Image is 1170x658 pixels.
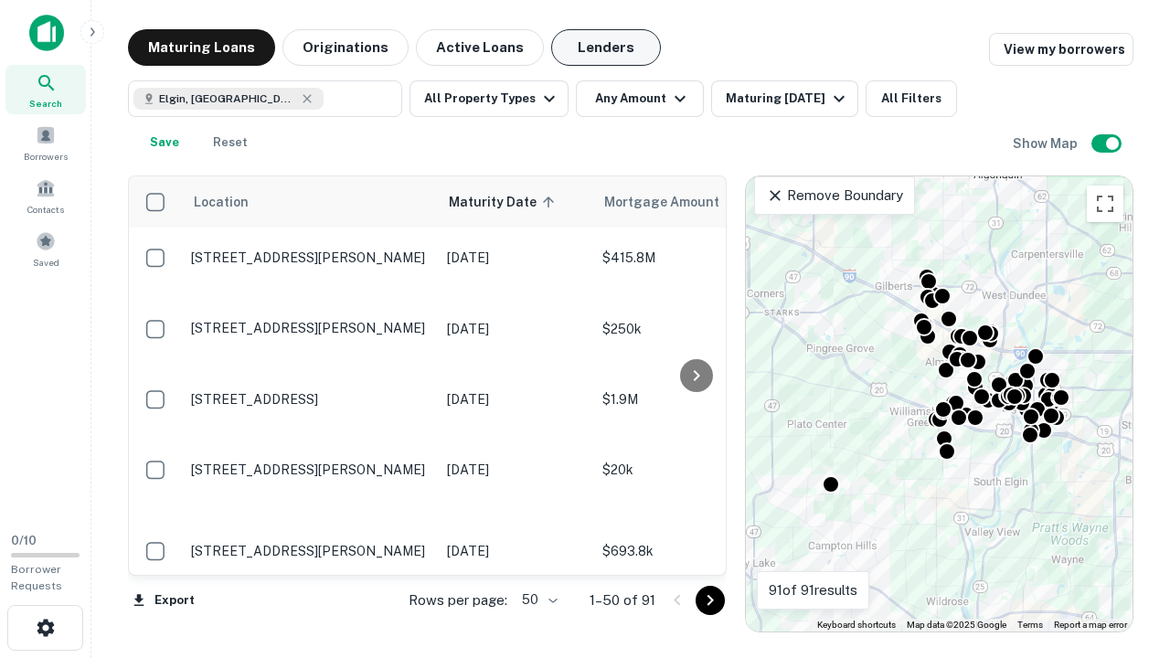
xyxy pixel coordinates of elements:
button: Go to next page [696,586,725,615]
a: View my borrowers [989,33,1133,66]
p: [STREET_ADDRESS][PERSON_NAME] [191,320,429,336]
p: [STREET_ADDRESS][PERSON_NAME] [191,249,429,266]
button: Any Amount [576,80,704,117]
p: [DATE] [447,460,584,480]
span: Maturity Date [449,191,560,213]
span: Map data ©2025 Google [907,620,1006,630]
button: Maturing [DATE] [711,80,858,117]
img: Google [750,608,811,631]
button: All Filters [866,80,957,117]
a: Saved [5,224,86,273]
p: Remove Boundary [766,185,902,207]
button: Export [128,587,199,614]
a: Open this area in Google Maps (opens a new window) [750,608,811,631]
span: 0 / 10 [11,534,37,547]
p: 91 of 91 results [769,579,857,601]
button: Reset [201,124,260,161]
span: Elgin, [GEOGRAPHIC_DATA], [GEOGRAPHIC_DATA] [159,90,296,107]
span: Mortgage Amount [604,191,743,213]
a: Contacts [5,171,86,220]
span: Borrower Requests [11,563,62,592]
p: $1.9M [602,389,785,409]
p: $415.8M [602,248,785,268]
p: [DATE] [447,541,584,561]
p: [STREET_ADDRESS][PERSON_NAME] [191,462,429,478]
h6: Show Map [1013,133,1080,154]
button: Active Loans [416,29,544,66]
div: Maturing [DATE] [726,88,850,110]
button: Save your search to get updates of matches that match your search criteria. [135,124,194,161]
span: Contacts [27,202,64,217]
p: [DATE] [447,319,584,339]
p: [STREET_ADDRESS][PERSON_NAME] [191,543,429,559]
span: Search [29,96,62,111]
a: Borrowers [5,118,86,167]
span: Borrowers [24,149,68,164]
span: Saved [33,255,59,270]
th: Location [182,176,438,228]
th: Mortgage Amount [593,176,794,228]
p: $250k [602,319,785,339]
p: [DATE] [447,389,584,409]
p: $693.8k [602,541,785,561]
a: Terms [1017,620,1043,630]
div: 50 [515,587,560,613]
button: Maturing Loans [128,29,275,66]
p: 1–50 of 91 [590,589,655,611]
div: 0 0 [746,176,1133,631]
p: [DATE] [447,248,584,268]
th: Maturity Date [438,176,593,228]
img: capitalize-icon.png [29,15,64,51]
a: Report a map error [1054,620,1127,630]
p: Rows per page: [409,589,507,611]
button: Originations [282,29,409,66]
a: Search [5,65,86,114]
p: $20k [602,460,785,480]
button: All Property Types [409,80,569,117]
button: Toggle fullscreen view [1087,186,1123,222]
iframe: Chat Widget [1079,512,1170,600]
span: Location [193,191,249,213]
button: Lenders [551,29,661,66]
p: [STREET_ADDRESS] [191,391,429,408]
button: Keyboard shortcuts [817,619,896,631]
